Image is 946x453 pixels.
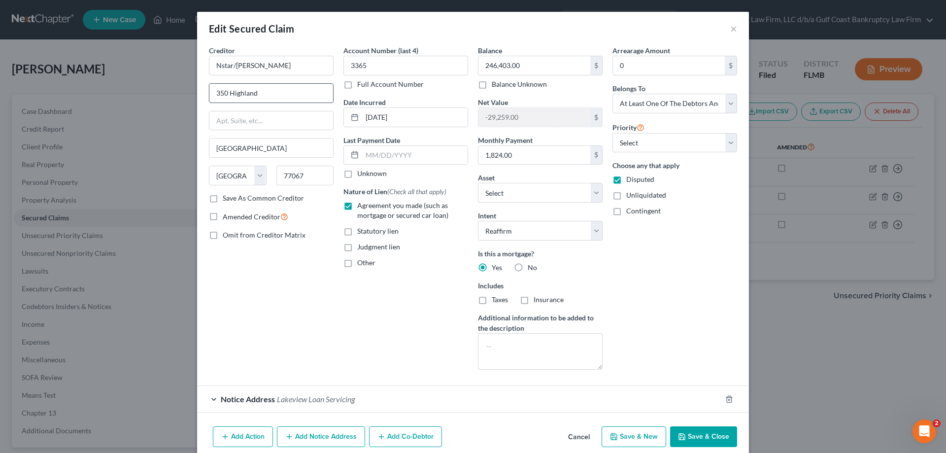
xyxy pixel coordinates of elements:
[223,231,305,239] span: Omit from Creditor Matrix
[276,166,334,185] input: Enter zip...
[209,139,333,157] input: Enter city...
[357,243,400,251] span: Judgment lien
[478,45,502,56] label: Balance
[478,280,603,291] label: Includes
[478,174,495,182] span: Asset
[612,121,644,133] label: Priority
[343,45,418,56] label: Account Number (last 4)
[478,108,590,127] input: 0.00
[369,426,442,447] button: Add Co-Debtor
[528,263,537,272] span: No
[209,46,235,55] span: Creditor
[612,160,737,171] label: Choose any that apply
[492,79,547,89] label: Balance Unknown
[725,56,737,75] div: $
[209,111,333,130] input: Apt, Suite, etc...
[277,394,355,404] span: Lakeview Loan Servicing
[221,394,275,404] span: Notice Address
[626,207,661,215] span: Contingent
[223,212,280,221] span: Amended Creditor
[602,426,666,447] button: Save & New
[478,210,496,221] label: Intent
[492,295,508,304] span: Taxes
[209,56,334,75] input: Search creditor by name...
[612,45,670,56] label: Arrearage Amount
[362,146,468,165] input: MM/DD/YYYY
[387,187,446,196] span: (Check all that apply)
[560,427,598,447] button: Cancel
[492,263,502,272] span: Yes
[213,426,273,447] button: Add Action
[626,175,654,183] span: Disputed
[590,56,602,75] div: $
[277,426,365,447] button: Add Notice Address
[343,186,446,197] label: Nature of Lien
[478,313,603,333] label: Additional information to be added to the description
[478,56,590,75] input: 0.00
[613,56,725,75] input: 0.00
[933,419,941,427] span: 2
[357,169,387,178] label: Unknown
[357,201,448,219] span: Agreement you made (such as mortgage or secured car loan)
[590,146,602,165] div: $
[912,419,936,443] iframe: Intercom live chat
[612,84,645,93] span: Belongs To
[670,426,737,447] button: Save & Close
[357,79,424,89] label: Full Account Number
[478,146,590,165] input: 0.00
[362,108,468,127] input: MM/DD/YYYY
[209,84,333,103] input: Enter address...
[343,135,400,145] label: Last Payment Date
[343,97,386,107] label: Date Incurred
[590,108,602,127] div: $
[730,23,737,35] button: ×
[534,295,564,304] span: Insurance
[478,97,508,107] label: Net Value
[357,227,399,235] span: Statutory lien
[209,22,294,35] div: Edit Secured Claim
[223,193,304,203] label: Save As Common Creditor
[478,248,603,259] label: Is this a mortgage?
[478,135,533,145] label: Monthly Payment
[343,56,468,75] input: XXXX
[357,258,375,267] span: Other
[626,191,666,199] span: Unliquidated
